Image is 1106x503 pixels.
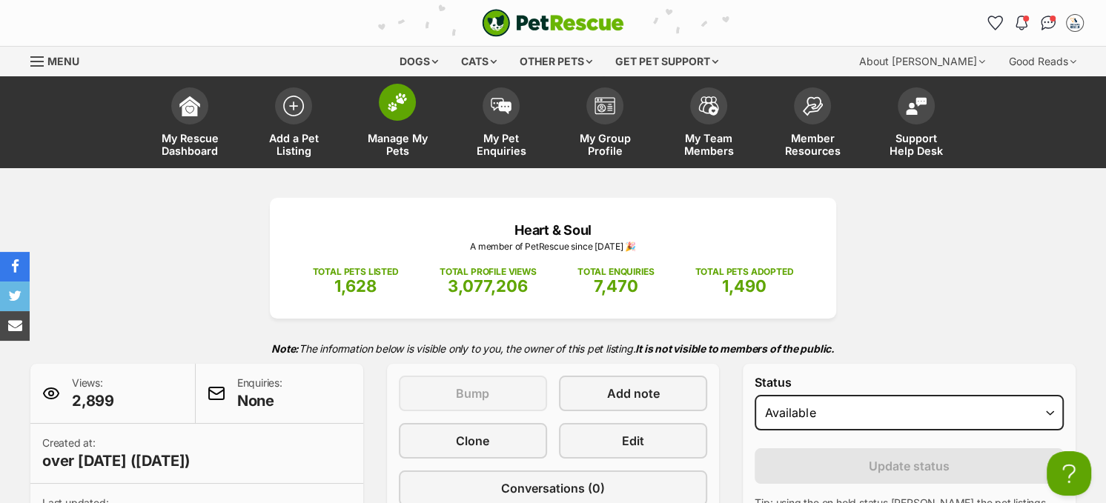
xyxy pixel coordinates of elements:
span: My Group Profile [572,132,638,157]
p: Created at: [42,436,191,471]
a: My Team Members [657,80,761,168]
span: Member Resources [779,132,846,157]
span: Clone [456,432,489,450]
p: A member of PetRescue since [DATE] 🎉 [292,240,814,253]
p: TOTAL PROFILE VIEWS [440,265,537,279]
p: TOTAL PETS ADOPTED [695,265,793,279]
div: Cats [451,47,507,76]
button: Update status [755,448,1064,484]
img: add-pet-listing-icon-0afa8454b4691262ce3f59096e99ab1cd57d4a30225e0717b998d2c9b9846f56.svg [283,96,304,116]
span: Manage My Pets [364,132,431,157]
span: 3,077,206 [448,276,528,296]
p: TOTAL ENQUIRIES [577,265,654,279]
span: Support Help Desk [883,132,950,157]
img: group-profile-icon-3fa3cf56718a62981997c0bc7e787c4b2cf8bcc04b72c1350f741eb67cf2f40e.svg [595,97,615,115]
span: Add a Pet Listing [260,132,327,157]
img: logo-cat-932fe2b9b8326f06289b0f2fb663e598f794de774fb13d1741a6617ecf9a85b4.svg [482,9,624,37]
div: Other pets [509,47,603,76]
img: Megan Ostwald profile pic [1067,16,1082,30]
strong: Note: [271,342,299,355]
span: 1,490 [722,276,766,296]
span: Add note [607,384,660,402]
a: Favourites [983,11,1007,35]
span: 7,470 [594,276,638,296]
p: The information below is visible only to you, the owner of this pet listing. [30,333,1076,364]
ul: Account quick links [983,11,1087,35]
img: chat-41dd97257d64d25036548639549fe6c8038ab92f7586957e7f3b1b290dea8141.svg [1041,16,1056,30]
button: Notifications [1010,11,1033,35]
a: My Group Profile [553,80,657,168]
div: Good Reads [999,47,1087,76]
strong: It is not visible to members of the public. [635,342,835,355]
span: My Pet Enquiries [468,132,534,157]
a: Clone [399,423,547,459]
span: Update status [869,457,950,475]
p: Heart & Soul [292,220,814,240]
span: My Team Members [675,132,742,157]
img: member-resources-icon-8e73f808a243e03378d46382f2149f9095a855e16c252ad45f914b54edf8863c.svg [802,96,823,116]
p: Enquiries: [237,376,282,411]
span: Bump [456,384,489,402]
span: Menu [47,55,79,67]
a: Support Help Desk [864,80,968,168]
img: pet-enquiries-icon-7e3ad2cf08bfb03b45e93fb7055b45f3efa6380592205ae92323e6603595dc1f.svg [491,98,511,114]
span: My Rescue Dashboard [156,132,223,157]
label: Status [755,376,1064,389]
img: help-desk-icon-fdf02630f3aa405de69fd3d07c3f3aa587a6932b1a1747fa1d2bba05be0121f9.svg [906,97,927,115]
a: Menu [30,47,90,73]
a: Manage My Pets [345,80,449,168]
a: Conversations [1036,11,1060,35]
p: Views: [72,376,114,411]
a: Edit [559,423,707,459]
a: PetRescue [482,9,624,37]
span: 2,899 [72,390,114,411]
img: dashboard-icon-eb2f2d2d3e046f16d808141f083e7271f6b2e854fb5c12c21221c1fb7104beca.svg [179,96,200,116]
a: My Rescue Dashboard [138,80,242,168]
img: notifications-46538b983faf8c2785f20acdc204bb7945ddae34d4c08c2a6579f10ce5e182be.svg [1016,16,1027,30]
span: Conversations (0) [501,479,605,497]
a: My Pet Enquiries [449,80,553,168]
a: Add note [559,376,707,411]
span: 1,628 [334,276,377,296]
a: Member Resources [761,80,864,168]
div: Dogs [389,47,448,76]
p: TOTAL PETS LISTED [313,265,399,279]
img: team-members-icon-5396bd8760b3fe7c0b43da4ab00e1e3bb1a5d9ba89233759b79545d2d3fc5d0d.svg [698,96,719,116]
iframe: Help Scout Beacon - Open [1047,451,1091,496]
span: over [DATE] ([DATE]) [42,450,191,471]
a: Add a Pet Listing [242,80,345,168]
span: None [237,390,282,411]
button: Bump [399,376,547,411]
img: manage-my-pets-icon-02211641906a0b7f246fdf0571729dbe1e7629f14944591b6c1af311fb30b64b.svg [387,93,408,112]
span: Edit [622,432,644,450]
button: My account [1063,11,1087,35]
div: About [PERSON_NAME] [849,47,996,76]
div: Get pet support [605,47,729,76]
